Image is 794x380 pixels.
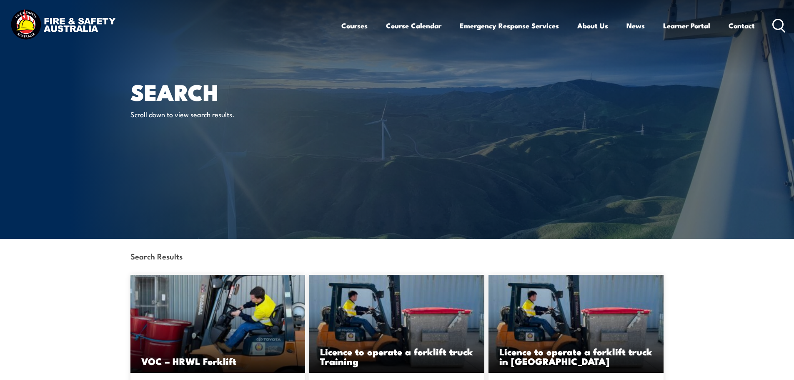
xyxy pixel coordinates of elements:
[130,250,183,262] strong: Search Results
[488,275,664,373] a: Licence to operate a forklift truck in [GEOGRAPHIC_DATA]
[577,15,608,37] a: About Us
[130,82,336,101] h1: Search
[626,15,645,37] a: News
[130,109,283,119] p: Scroll down to view search results.
[663,15,710,37] a: Learner Portal
[729,15,755,37] a: Contact
[130,275,306,373] img: VOC – HRWL Forklift
[499,347,653,366] h3: Licence to operate a forklift truck in [GEOGRAPHIC_DATA]
[460,15,559,37] a: Emergency Response Services
[488,275,664,373] img: Licence to operate a forklift truck Training
[320,347,473,366] h3: Licence to operate a forklift truck Training
[386,15,441,37] a: Course Calendar
[141,356,295,366] h3: VOC – HRWL Forklift
[309,275,484,373] img: Licence to operate a forklift truck Training
[341,15,368,37] a: Courses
